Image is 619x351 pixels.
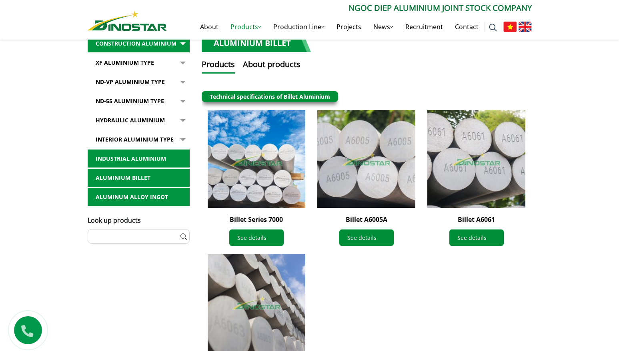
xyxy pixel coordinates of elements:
[331,14,367,40] a: Projects
[230,215,283,224] a: Billet Series 7000
[458,215,495,224] a: Billet A6061
[367,14,399,40] a: News
[339,229,394,246] a: See details
[202,34,311,52] h1: Aluminium billet
[427,110,525,208] img: Billet A6061
[88,150,190,168] a: Industrial aluminium
[88,188,190,206] a: Aluminum alloy ingot
[229,229,284,246] a: See details
[88,216,141,225] span: Look up products
[88,169,190,187] a: Aluminium billet
[224,14,267,40] a: Products
[194,14,224,40] a: About
[208,110,306,208] img: Billet Series 7000
[449,229,504,246] a: See details
[88,130,190,149] a: Interior Aluminium Type
[243,58,300,74] button: About products
[503,22,517,32] img: Tiếng Việt
[519,22,532,32] img: English
[489,24,497,32] img: search
[346,215,387,224] a: Billet A6005A
[267,14,331,40] a: Production Line
[88,54,190,72] a: XF Aluminium type
[88,73,190,91] a: ND-VP Aluminium type
[399,14,449,40] a: Recruitment
[88,92,190,110] a: ND-55 Aluminium type
[210,93,330,100] a: Technical specifications of Billet Aluminium
[202,58,235,74] button: Products
[88,111,190,130] a: Hydraulic Aluminium
[88,34,190,53] a: Construction Aluminium
[449,14,485,40] a: Contact
[167,2,532,14] p: Ngoc Diep Aluminium Joint Stock Company
[317,110,415,208] img: Billet A6005A
[88,11,167,31] img: Nhôm Dinostar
